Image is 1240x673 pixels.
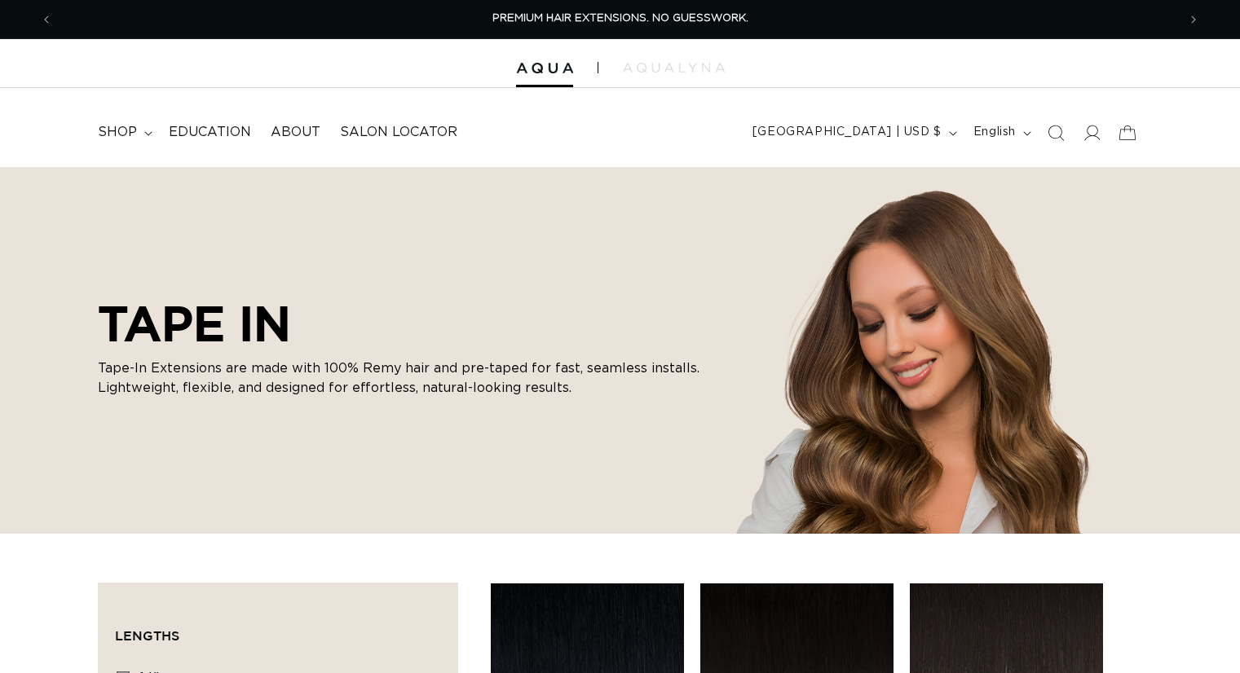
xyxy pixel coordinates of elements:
[973,124,1016,141] span: English
[492,13,748,24] span: PREMIUM HAIR EXTENSIONS. NO GUESSWORK.
[261,114,330,151] a: About
[115,600,441,658] summary: Lengths (0 selected)
[169,124,251,141] span: Education
[88,114,159,151] summary: shop
[159,114,261,151] a: Education
[1038,115,1074,151] summary: Search
[29,4,64,35] button: Previous announcement
[98,358,717,398] p: Tape-In Extensions are made with 100% Remy hair and pre-taped for fast, seamless installs. Lightw...
[516,63,573,74] img: Aqua Hair Extensions
[964,117,1038,148] button: English
[330,114,467,151] a: Salon Locator
[1176,4,1211,35] button: Next announcement
[115,628,179,643] span: Lengths
[340,124,457,141] span: Salon Locator
[623,63,725,73] img: aqualyna.com
[98,124,137,141] span: shop
[271,124,320,141] span: About
[752,124,942,141] span: [GEOGRAPHIC_DATA] | USD $
[743,117,964,148] button: [GEOGRAPHIC_DATA] | USD $
[98,295,717,352] h2: TAPE IN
